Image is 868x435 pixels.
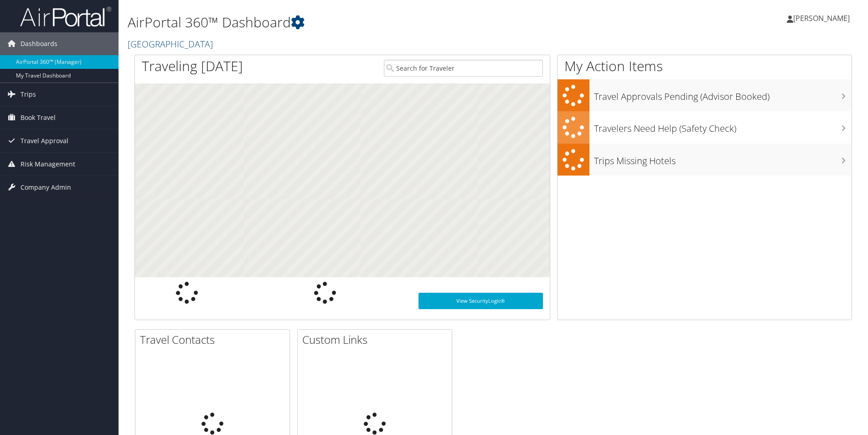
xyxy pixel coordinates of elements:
a: Travelers Need Help (Safety Check) [558,111,852,144]
h3: Travelers Need Help (Safety Check) [594,118,852,135]
span: Dashboards [21,32,57,55]
h3: Trips Missing Hotels [594,150,852,167]
h1: Traveling [DATE] [142,57,243,76]
a: [PERSON_NAME] [787,5,859,32]
a: [GEOGRAPHIC_DATA] [128,38,215,50]
h2: Custom Links [302,332,452,347]
span: Book Travel [21,106,56,129]
h1: AirPortal 360™ Dashboard [128,13,615,32]
span: Travel Approval [21,129,68,152]
span: Company Admin [21,176,71,199]
h2: Travel Contacts [140,332,289,347]
h3: Travel Approvals Pending (Advisor Booked) [594,86,852,103]
span: Trips [21,83,36,106]
img: airportal-logo.png [20,6,111,27]
h1: My Action Items [558,57,852,76]
a: View SecurityLogic® [418,293,543,309]
a: Trips Missing Hotels [558,144,852,176]
span: [PERSON_NAME] [793,13,850,23]
input: Search for Traveler [384,60,543,77]
a: Travel Approvals Pending (Advisor Booked) [558,79,852,112]
span: Risk Management [21,153,75,176]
